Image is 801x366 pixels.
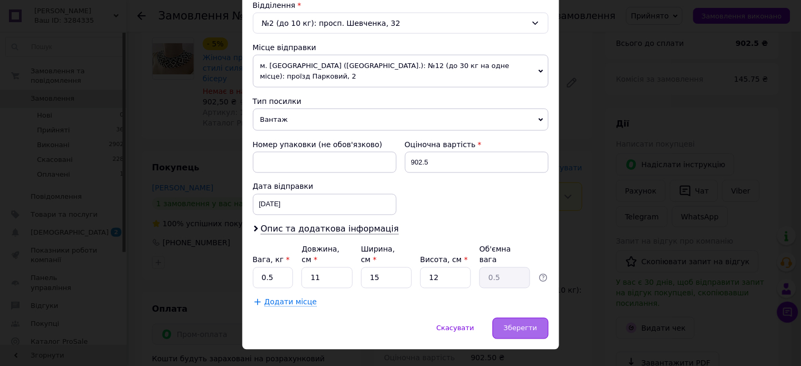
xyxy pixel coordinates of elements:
span: Додати місце [265,298,317,307]
span: Зберегти [504,324,537,332]
div: №2 (до 10 кг): просп. Шевченка, 32 [253,13,549,34]
div: Номер упаковки (не обов'язково) [253,139,397,150]
span: Опис та додаткова інформація [261,224,399,235]
span: Тип посилки [253,97,301,105]
span: Скасувати [437,324,474,332]
label: Довжина, см [301,245,340,264]
span: Вантаж [253,109,549,131]
label: Вага, кг [253,256,290,264]
span: Місце відправки [253,43,317,52]
div: Об'ємна вага [479,244,530,265]
div: Дата відправки [253,181,397,192]
label: Висота, см [420,256,468,264]
label: Ширина, см [361,245,395,264]
span: м. [GEOGRAPHIC_DATA] ([GEOGRAPHIC_DATA].): №12 (до 30 кг на одне місце): проїзд Парковий, 2 [253,55,549,88]
div: Оціночна вартість [405,139,549,150]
